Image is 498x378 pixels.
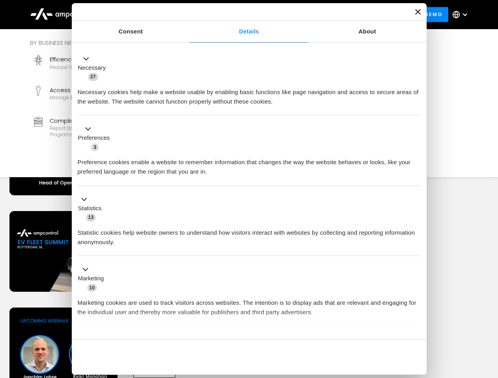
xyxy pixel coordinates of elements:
button: Unclassified (2) [78,335,142,345]
div: Preference cookies enable a website to remember information that changes the way the website beha... [78,152,421,176]
span: 27 [88,73,98,81]
button: Preferences (3) [78,124,115,152]
button: Marketing (10) [78,265,109,293]
button: Okay [307,346,420,369]
div: By business need [30,39,285,47]
button: Necessary (27) [78,54,111,82]
button: Close banner [415,9,421,15]
a: Access ControlManage EV charger security and access [30,83,156,110]
label: Statistics [78,204,102,213]
a: About [308,21,427,43]
div: Necessary cookies help make a website usable by enabling basic functions like page navigation and... [78,82,421,106]
div: Efficency [50,55,140,64]
div: Marketing cookies are used to track visitors across websites. The intention is to display ads tha... [78,292,421,317]
span: 2 [130,336,138,344]
span: 10 [87,284,97,292]
div: Report data and stay compliant with EV programs [50,125,153,137]
label: Marketing [78,274,104,283]
label: Necessary [78,63,106,72]
div: Reduce grid contraints and fuel costs [50,64,140,70]
span: 13 [86,213,96,221]
span: 3 [91,143,99,151]
a: Details [190,21,308,43]
div: Compliance [50,117,153,125]
button: Statistics (13) [78,195,106,222]
a: ComplianceReport data and stay compliant with EV programs [30,113,156,141]
div: Statistic cookies help website owners to understand how visitors interact with websites by collec... [78,222,421,247]
a: Consent [72,21,190,43]
a: EfficencyReduce grid contraints and fuel costs [30,52,156,80]
div: Access Control [50,86,145,94]
div: Manage EV charger security and access [50,94,145,101]
label: Preferences [78,133,110,143]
